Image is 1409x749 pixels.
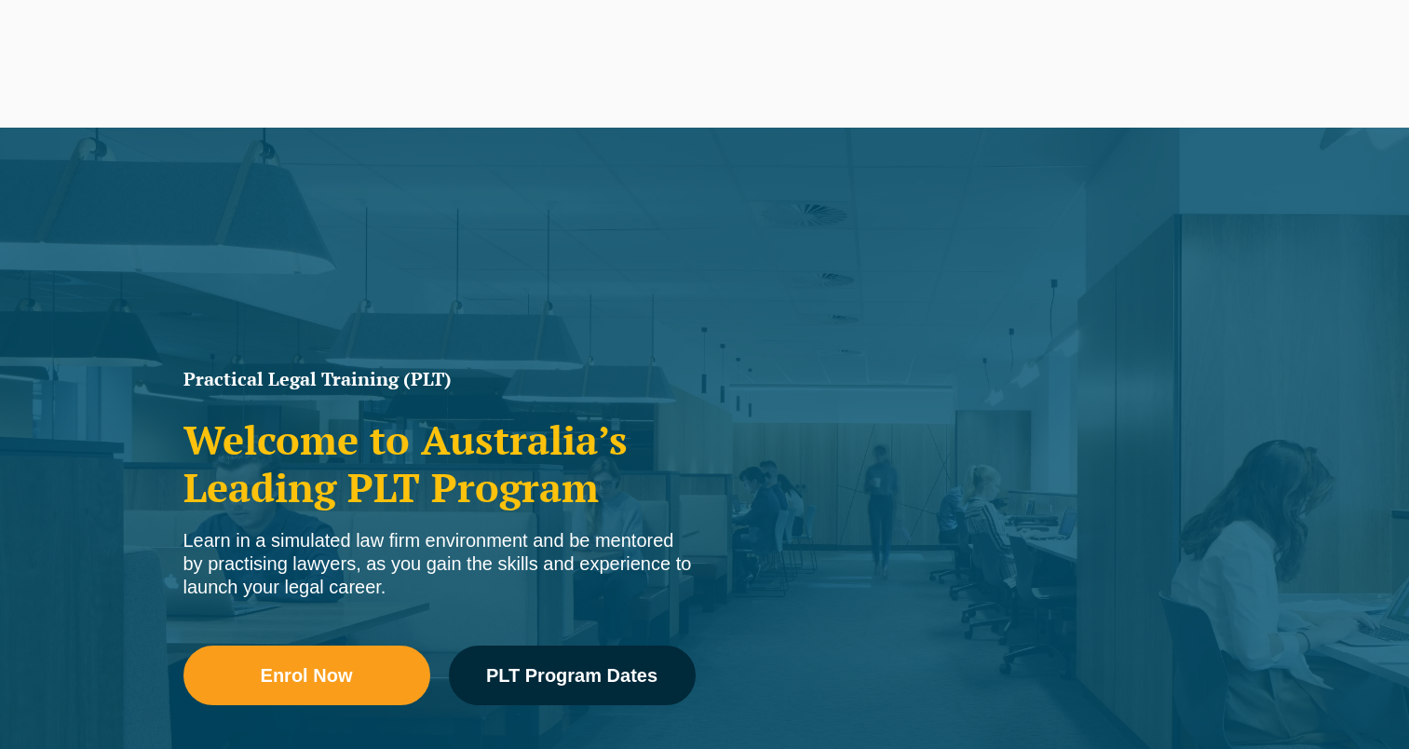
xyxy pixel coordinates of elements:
span: PLT Program Dates [486,666,657,685]
a: PLT Program Dates [449,646,696,705]
h2: Welcome to Australia’s Leading PLT Program [183,416,696,511]
a: Enrol Now [183,646,430,705]
span: Enrol Now [261,666,353,685]
h1: Practical Legal Training (PLT) [183,370,696,388]
div: Learn in a simulated law firm environment and be mentored by practising lawyers, as you gain the ... [183,529,696,599]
